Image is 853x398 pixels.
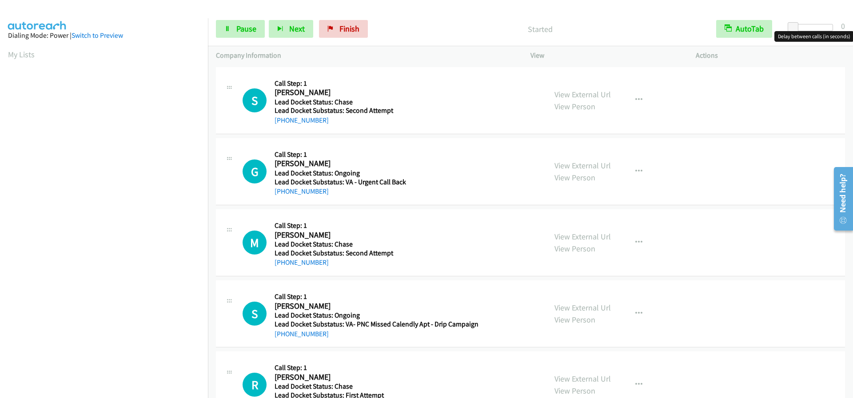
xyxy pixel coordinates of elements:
[216,50,514,61] p: Company Information
[841,20,845,32] div: 0
[275,311,478,320] h5: Lead Docket Status: Ongoing
[236,24,256,34] span: Pause
[554,243,595,254] a: View Person
[243,159,267,183] div: The call is yet to be attempted
[243,159,267,183] h1: G
[319,20,368,38] a: Finish
[275,106,475,115] h5: Lead Docket Substatus: Second Attempt
[243,231,267,255] h1: M
[554,101,595,111] a: View Person
[275,301,475,311] h2: [PERSON_NAME]
[275,363,475,372] h5: Call Step: 1
[554,160,611,171] a: View External Url
[275,178,475,187] h5: Lead Docket Substatus: VA - Urgent Call Back
[289,24,305,34] span: Next
[380,23,700,35] p: Started
[275,230,475,240] h2: [PERSON_NAME]
[243,302,267,326] h1: S
[275,187,329,195] a: [PHONE_NUMBER]
[243,88,267,112] div: The call is yet to be attempted
[275,320,478,329] h5: Lead Docket Substatus: VA- PNC Missed Calendly Apt - Drip Campaign
[243,373,267,397] h1: R
[530,50,680,61] p: View
[554,89,611,99] a: View External Url
[275,98,475,107] h5: Lead Docket Status: Chase
[275,150,475,159] h5: Call Step: 1
[275,88,475,98] h2: [PERSON_NAME]
[275,292,478,301] h5: Call Step: 1
[275,372,475,382] h2: [PERSON_NAME]
[243,88,267,112] h1: S
[275,221,475,230] h5: Call Step: 1
[827,163,853,234] iframe: Resource Center
[339,24,359,34] span: Finish
[275,169,475,178] h5: Lead Docket Status: Ongoing
[554,231,611,242] a: View External Url
[8,49,35,60] a: My Lists
[554,302,611,313] a: View External Url
[275,79,475,88] h5: Call Step: 1
[269,20,313,38] button: Next
[554,386,595,396] a: View Person
[554,172,595,183] a: View Person
[243,231,267,255] div: The call is yet to be attempted
[554,314,595,325] a: View Person
[696,50,845,61] p: Actions
[72,31,123,40] a: Switch to Preview
[275,330,329,338] a: [PHONE_NUMBER]
[275,249,475,258] h5: Lead Docket Substatus: Second Attempt
[554,374,611,384] a: View External Url
[243,373,267,397] div: The call is yet to be attempted
[216,20,265,38] a: Pause
[243,302,267,326] div: The call is yet to be attempted
[275,159,475,169] h2: [PERSON_NAME]
[275,240,475,249] h5: Lead Docket Status: Chase
[275,258,329,267] a: [PHONE_NUMBER]
[716,20,772,38] button: AutoTab
[275,116,329,124] a: [PHONE_NUMBER]
[8,30,200,41] div: Dialing Mode: Power |
[275,382,475,391] h5: Lead Docket Status: Chase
